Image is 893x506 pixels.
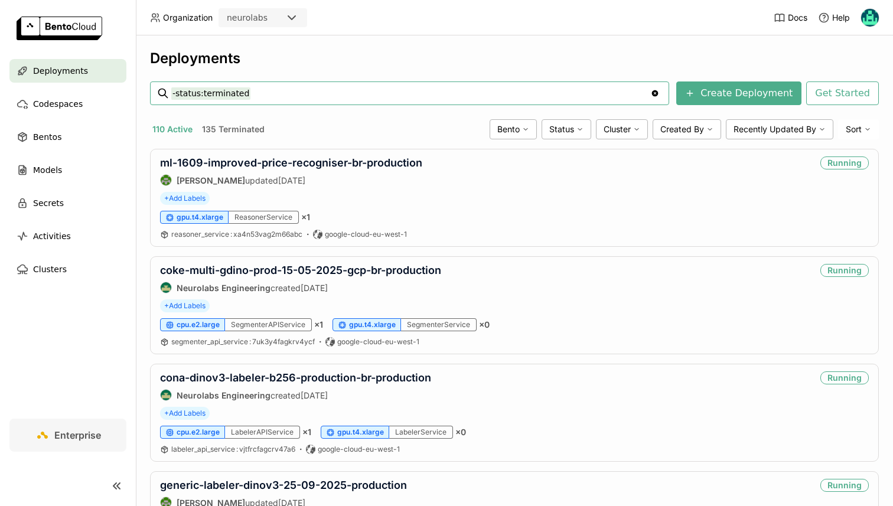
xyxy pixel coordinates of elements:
strong: [PERSON_NAME] [177,175,245,185]
span: Organization [163,12,213,23]
div: created [160,282,441,293]
span: [DATE] [301,283,328,293]
span: × 1 [302,427,311,438]
img: Neurolabs Engineering [161,282,171,293]
span: +Add Labels [160,192,210,205]
span: Bentos [33,130,61,144]
a: Clusters [9,257,126,281]
span: Recently Updated By [734,124,816,135]
div: Running [820,371,869,384]
span: [DATE] [278,175,305,185]
a: segmenter_api_service:7uk3y4fagkrv4ycf [171,337,315,347]
span: Models [33,163,62,177]
a: Models [9,158,126,182]
span: labeler_api_service vjtfrcfagcrv47a6 [171,445,295,453]
a: Bentos [9,125,126,149]
img: Neurolabs Engineering [161,390,171,400]
span: google-cloud-eu-west-1 [325,230,407,239]
span: +Add Labels [160,299,210,312]
button: Get Started [806,81,879,105]
span: Sort [846,124,862,135]
span: : [230,230,232,239]
a: reasoner_service:xa4n53vag2m66abc [171,230,302,239]
img: Calin Cojocaru [861,9,879,27]
a: labeler_api_service:vjtfrcfagcrv47a6 [171,445,295,454]
span: Activities [33,229,71,243]
span: +Add Labels [160,407,210,420]
span: Created By [660,124,704,135]
span: Cluster [604,124,631,135]
div: created [160,389,431,401]
img: logo [17,17,102,40]
strong: Neurolabs Engineering [177,283,270,293]
a: Enterprise [9,419,126,452]
div: Deployments [150,50,879,67]
a: Docs [774,12,807,24]
button: 110 Active [150,122,195,137]
div: Running [820,156,869,169]
span: segmenter_api_service 7uk3y4fagkrv4ycf [171,337,315,346]
span: Help [832,12,850,23]
span: cpu.e2.large [177,427,220,437]
a: Deployments [9,59,126,83]
a: Codespaces [9,92,126,116]
span: Deployments [33,64,88,78]
div: neurolabs [227,12,268,24]
button: Create Deployment [676,81,801,105]
div: LabelerAPIService [225,426,300,439]
div: Sort [838,119,879,139]
span: cpu.e2.large [177,320,220,329]
div: Running [820,479,869,492]
span: google-cloud-eu-west-1 [337,337,419,347]
span: Enterprise [54,429,101,441]
span: × 0 [455,427,466,438]
a: generic-labeler-dinov3-25-09-2025-production [160,479,407,491]
span: Status [549,124,574,135]
a: cona-dinov3-labeler-b256-production-br-production [160,371,431,384]
span: [DATE] [301,390,328,400]
div: Status [542,119,591,139]
a: Activities [9,224,126,248]
strong: Neurolabs Engineering [177,390,270,400]
button: 135 Terminated [200,122,267,137]
span: : [249,337,251,346]
div: Bento [490,119,537,139]
div: Help [818,12,850,24]
div: SegmenterAPIService [225,318,312,331]
span: Bento [497,124,520,135]
span: Secrets [33,196,64,210]
span: Docs [788,12,807,23]
span: : [236,445,238,453]
span: × 1 [314,319,323,330]
span: google-cloud-eu-west-1 [318,445,400,454]
a: ml-1609-improved-price-recogniser-br-production [160,156,422,169]
div: Recently Updated By [726,119,833,139]
a: Secrets [9,191,126,215]
span: Clusters [33,262,67,276]
span: gpu.t4.xlarge [337,427,384,437]
div: LabelerService [389,426,453,439]
span: gpu.t4.xlarge [177,213,223,222]
svg: Clear value [650,89,660,98]
span: × 0 [479,319,490,330]
div: updated [160,174,422,186]
div: SegmenterService [401,318,477,331]
span: Codespaces [33,97,83,111]
div: Created By [653,119,721,139]
span: gpu.t4.xlarge [349,320,396,329]
span: × 1 [301,212,310,223]
div: Running [820,264,869,277]
div: ReasonerService [229,211,299,224]
div: Cluster [596,119,648,139]
input: Selected neurolabs. [269,12,270,24]
span: reasoner_service xa4n53vag2m66abc [171,230,302,239]
input: Search [171,84,650,103]
a: coke-multi-gdino-prod-15-05-2025-gcp-br-production [160,264,441,276]
img: Toby Thomas [161,175,171,185]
